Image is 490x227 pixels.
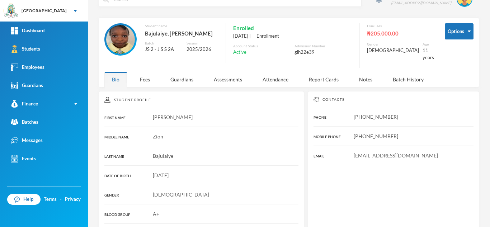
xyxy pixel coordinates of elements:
[11,82,43,89] div: Guardians
[153,133,163,139] span: Zion
[11,118,38,126] div: Batches
[145,46,181,53] div: JS 2 - J S S 2A
[145,29,218,38] div: Bajulaiye, [PERSON_NAME]
[352,72,380,87] div: Notes
[163,72,201,87] div: Guardians
[11,137,43,144] div: Messages
[7,194,41,205] a: Help
[367,23,434,29] div: Due Fees
[354,152,438,159] span: [EMAIL_ADDRESS][DOMAIN_NAME]
[233,23,254,33] span: Enrolled
[233,43,291,49] div: Account Status
[153,153,173,159] span: Bajulaiye
[391,0,451,6] div: [EMAIL_ADDRESS][DOMAIN_NAME]
[206,72,250,87] div: Assessments
[423,47,434,61] div: 11 years
[233,49,246,56] span: Active
[11,155,36,162] div: Events
[354,133,398,139] span: [PHONE_NUMBER]
[255,72,296,87] div: Attendance
[145,23,218,29] div: Student name
[367,42,419,47] div: Gender
[314,97,473,102] div: Contacts
[106,25,135,54] img: STUDENT
[423,42,434,47] div: Age
[132,72,157,87] div: Fees
[354,114,398,120] span: [PHONE_NUMBER]
[153,211,159,217] span: A+
[104,97,298,103] div: Student Profile
[65,196,81,203] a: Privacy
[145,41,181,46] div: Batch
[11,27,44,34] div: Dashboard
[22,8,67,14] div: [GEOGRAPHIC_DATA]
[4,4,18,18] img: logo
[153,191,209,198] span: [DEMOGRAPHIC_DATA]
[233,33,352,40] div: [DATE] | -- Enrollment
[187,46,218,53] div: 2025/2026
[153,172,169,178] span: [DATE]
[44,196,57,203] a: Terms
[60,196,62,203] div: ·
[187,41,218,46] div: Session
[295,49,352,56] div: glh22e39
[367,29,434,38] div: ₦205,000.00
[11,100,38,108] div: Finance
[301,72,346,87] div: Report Cards
[11,63,44,71] div: Employees
[445,23,473,39] button: Options
[367,47,419,54] div: [DEMOGRAPHIC_DATA]
[295,43,352,49] div: Admission Number
[385,72,431,87] div: Batch History
[153,114,193,120] span: [PERSON_NAME]
[104,72,127,87] div: Bio
[11,45,40,53] div: Students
